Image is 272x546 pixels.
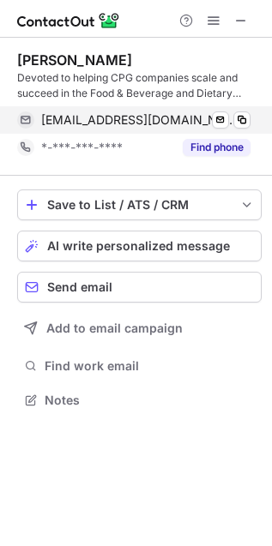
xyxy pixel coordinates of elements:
button: Reveal Button [183,139,251,156]
div: Devoted to helping CPG companies scale and succeed in the Food & Beverage and Dietary Supplements... [17,70,262,101]
button: save-profile-one-click [17,189,262,220]
button: Send email [17,272,262,303]
span: [EMAIL_ADDRESS][DOMAIN_NAME] [41,112,238,128]
span: Notes [45,393,255,408]
span: Find work email [45,358,255,374]
button: Find work email [17,354,262,378]
div: [PERSON_NAME] [17,51,132,69]
img: ContactOut v5.3.10 [17,10,120,31]
button: AI write personalized message [17,231,262,261]
span: Add to email campaign [46,321,183,335]
button: Notes [17,388,262,412]
div: Save to List / ATS / CRM [47,198,232,212]
span: Send email [47,280,112,294]
span: AI write personalized message [47,239,230,253]
button: Add to email campaign [17,313,262,344]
